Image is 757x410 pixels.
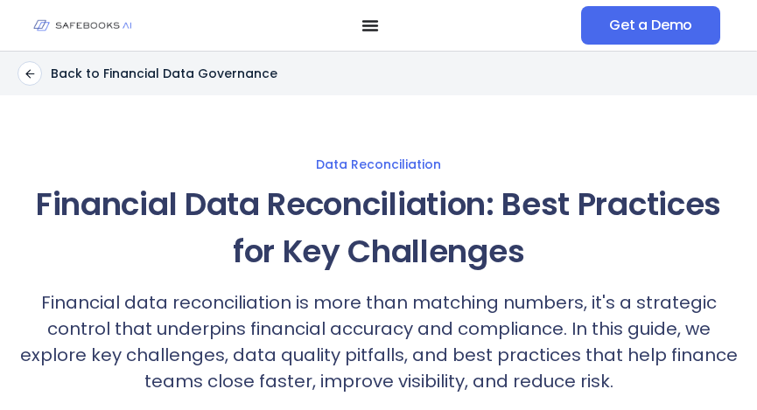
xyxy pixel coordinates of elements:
span: Get a Demo [609,17,692,34]
nav: Menu [159,17,581,34]
p: Back to Financial Data Governance [51,66,277,81]
p: Financial data reconciliation is more than matching numbers, it's a strategic control that underp... [18,289,739,394]
a: Back to Financial Data Governance [18,61,277,86]
a: Get a Demo [581,6,720,45]
button: Menu Toggle [361,17,379,34]
a: Data Reconciliation [18,156,739,172]
h1: Financial Data Reconciliation: Best Practices for Key Challenges [18,181,739,275]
